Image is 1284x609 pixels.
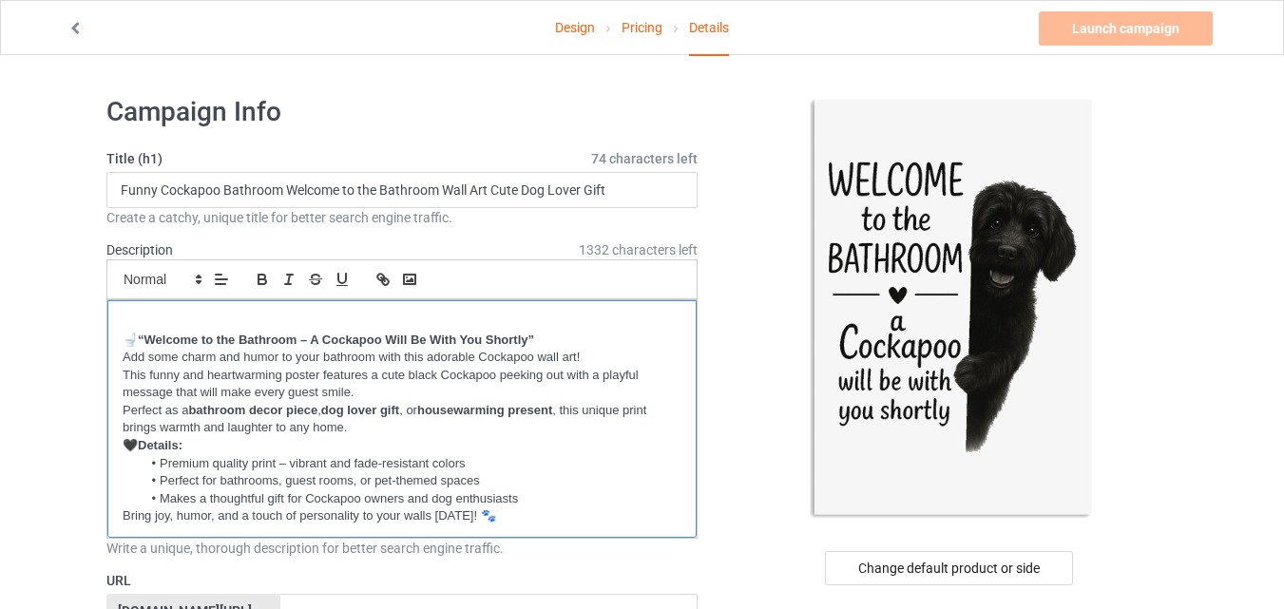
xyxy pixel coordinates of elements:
[579,240,698,259] span: 1332 characters left
[123,349,681,367] p: Add some charm and humor to your bathroom with this adorable Cockapoo wall art!
[591,149,698,168] span: 74 characters left
[188,403,317,417] strong: bathroom decor piece
[321,403,399,417] strong: dog lover gift
[142,490,681,507] li: Makes a thoughtful gift for Cockapoo owners and dog enthusiasts
[106,571,698,590] label: URL
[138,438,182,452] strong: Details:
[123,507,681,525] p: Bring joy, humor, and a touch of personality to your walls [DATE]! 🐾
[417,403,552,417] strong: housewarming present
[825,551,1073,585] div: Change default product or side
[142,472,681,489] li: Perfect for bathrooms, guest rooms, or pet-themed spaces
[106,95,698,129] h1: Campaign Info
[106,242,173,257] label: Description
[106,539,698,558] div: Write a unique, thorough description for better search engine traffic.
[123,367,681,402] p: This funny and heartwarming poster features a cute black Cockapoo peeking out with a playful mess...
[622,1,662,54] a: Pricing
[123,437,681,455] p: 🖤
[142,455,681,472] li: Premium quality print – vibrant and fade-resistant colors
[106,208,698,227] div: Create a catchy, unique title for better search engine traffic.
[123,332,681,350] p: 🚽
[555,1,595,54] a: Design
[123,402,681,437] p: Perfect as a , , or , this unique print brings warmth and laughter to any home.
[106,149,698,168] label: Title (h1)
[138,333,534,347] strong: “Welcome to the Bathroom – A Cockapoo Will Be With You Shortly”
[689,1,729,56] div: Details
